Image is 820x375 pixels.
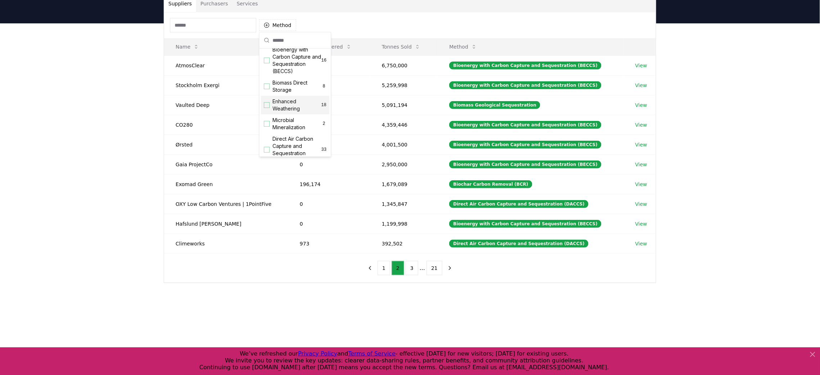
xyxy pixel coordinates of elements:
[164,194,288,214] td: OXY Low Carbon Ventures | 1PointFive
[164,234,288,253] td: Climeworks
[420,264,425,272] li: ...
[370,194,438,214] td: 1,345,847
[370,154,438,174] td: 2,950,000
[370,115,438,135] td: 4,359,446
[288,214,370,234] td: 0
[635,141,647,148] a: View
[364,261,376,275] button: previous page
[164,55,288,75] td: AtmosClear
[449,141,602,149] div: Bioenergy with Carbon Capture and Sequestration (BECCS)
[449,161,602,168] div: Bioenergy with Carbon Capture and Sequestration (BECCS)
[449,121,602,129] div: Bioenergy with Carbon Capture and Sequestration (BECCS)
[392,261,404,275] button: 2
[272,98,321,112] span: Enhanced Weathering
[370,95,438,115] td: 5,091,194
[635,82,647,89] a: View
[272,46,321,75] span: Bioenergy with Carbon Capture and Sequestration (BECCS)
[449,200,589,208] div: Direct Air Carbon Capture and Sequestration (DACCS)
[170,40,205,54] button: Name
[321,147,326,153] span: 33
[272,117,321,131] span: Microbial Mineralization
[635,240,647,247] a: View
[370,135,438,154] td: 4,001,500
[449,240,589,248] div: Direct Air Carbon Capture and Sequestration (DACCS)
[321,83,326,89] span: 8
[635,62,647,69] a: View
[449,220,602,228] div: Bioenergy with Carbon Capture and Sequestration (BECCS)
[370,55,438,75] td: 6,750,000
[288,234,370,253] td: 973
[272,135,321,164] span: Direct Air Carbon Capture and Sequestration (DACCS)
[635,200,647,208] a: View
[635,220,647,227] a: View
[164,214,288,234] td: Hafslund [PERSON_NAME]
[370,174,438,194] td: 1,679,089
[288,174,370,194] td: 196,174
[370,214,438,234] td: 1,199,998
[376,40,426,54] button: Tonnes Sold
[164,154,288,174] td: Gaia ProjectCo
[164,135,288,154] td: Ørsted
[321,58,326,63] span: 16
[288,154,370,174] td: 0
[164,174,288,194] td: Exomad Green
[370,75,438,95] td: 5,259,998
[370,234,438,253] td: 392,502
[164,75,288,95] td: Stockholm Exergi
[164,115,288,135] td: CO280
[406,261,418,275] button: 3
[635,121,647,128] a: View
[444,261,456,275] button: next page
[321,121,326,127] span: 2
[378,261,390,275] button: 1
[449,62,602,69] div: Bioenergy with Carbon Capture and Sequestration (BECCS)
[449,101,540,109] div: Biomass Geological Sequestration
[259,19,296,31] button: Method
[272,79,321,94] span: Biomass Direct Storage
[164,95,288,115] td: Vaulted Deep
[443,40,483,54] button: Method
[635,181,647,188] a: View
[635,101,647,109] a: View
[449,81,602,89] div: Bioenergy with Carbon Capture and Sequestration (BECCS)
[449,180,532,188] div: Biochar Carbon Removal (BCR)
[288,194,370,214] td: 0
[635,161,647,168] a: View
[427,261,442,275] button: 21
[321,102,326,108] span: 18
